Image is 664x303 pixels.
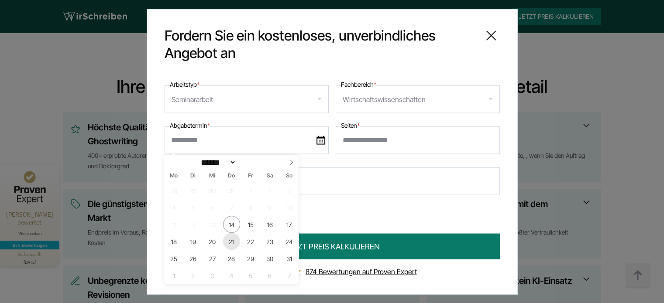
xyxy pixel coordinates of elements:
[280,182,297,199] span: August 3, 2025
[279,173,299,179] span: So
[183,173,203,179] span: Di
[165,182,182,199] span: Juli 28, 2025
[185,233,202,250] span: August 19, 2025
[204,199,221,216] span: August 6, 2025
[242,250,259,267] span: August 29, 2025
[165,250,182,267] span: August 25, 2025
[280,267,297,284] span: September 7, 2025
[165,267,182,284] span: September 1, 2025
[341,79,376,89] label: Fachbereich
[204,182,221,199] span: Juli 30, 2025
[185,182,202,199] span: Juli 29, 2025
[170,120,210,130] label: Abgabetermin
[204,216,221,233] span: August 13, 2025
[280,216,297,233] span: August 17, 2025
[280,250,297,267] span: August 31, 2025
[242,267,259,284] span: September 5, 2025
[223,216,240,233] span: August 14, 2025
[165,126,329,154] input: date
[285,240,380,252] span: JETZT PREIS KALKULIEREN
[165,233,500,259] button: JETZT PREIS KALKULIEREN
[165,216,182,233] span: August 11, 2025
[242,199,259,216] span: August 8, 2025
[223,250,240,267] span: August 28, 2025
[198,158,236,167] select: Month
[185,250,202,267] span: August 26, 2025
[261,182,279,199] span: August 2, 2025
[222,173,241,179] span: Do
[223,267,240,284] span: September 4, 2025
[341,120,360,130] label: Seiten
[223,182,240,199] span: Juli 31, 2025
[185,216,202,233] span: August 12, 2025
[185,267,202,284] span: September 2, 2025
[165,27,475,61] span: Fordern Sie ein kostenloses, unverbindliches Angebot an
[172,92,213,106] div: Seminararbeit
[164,173,183,179] span: Mo
[261,233,279,250] span: August 23, 2025
[260,173,279,179] span: Sa
[204,250,221,267] span: August 27, 2025
[223,233,240,250] span: August 21, 2025
[343,92,426,106] div: Wirtschaftswissenschaften
[242,216,259,233] span: August 15, 2025
[261,199,279,216] span: August 9, 2025
[242,182,259,199] span: August 1, 2025
[170,79,200,89] label: Arbeitstyp
[261,267,279,284] span: September 6, 2025
[261,250,279,267] span: August 30, 2025
[261,216,279,233] span: August 16, 2025
[317,136,325,144] img: date
[306,267,417,276] a: 874 Bewertungen auf Proven Expert
[204,267,221,284] span: September 3, 2025
[236,158,265,167] input: Year
[223,199,240,216] span: August 7, 2025
[204,233,221,250] span: August 20, 2025
[280,199,297,216] span: August 10, 2025
[241,173,260,179] span: Fr
[185,199,202,216] span: August 5, 2025
[165,233,182,250] span: August 18, 2025
[242,233,259,250] span: August 22, 2025
[203,173,222,179] span: Mi
[280,233,297,250] span: August 24, 2025
[165,199,182,216] span: August 4, 2025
